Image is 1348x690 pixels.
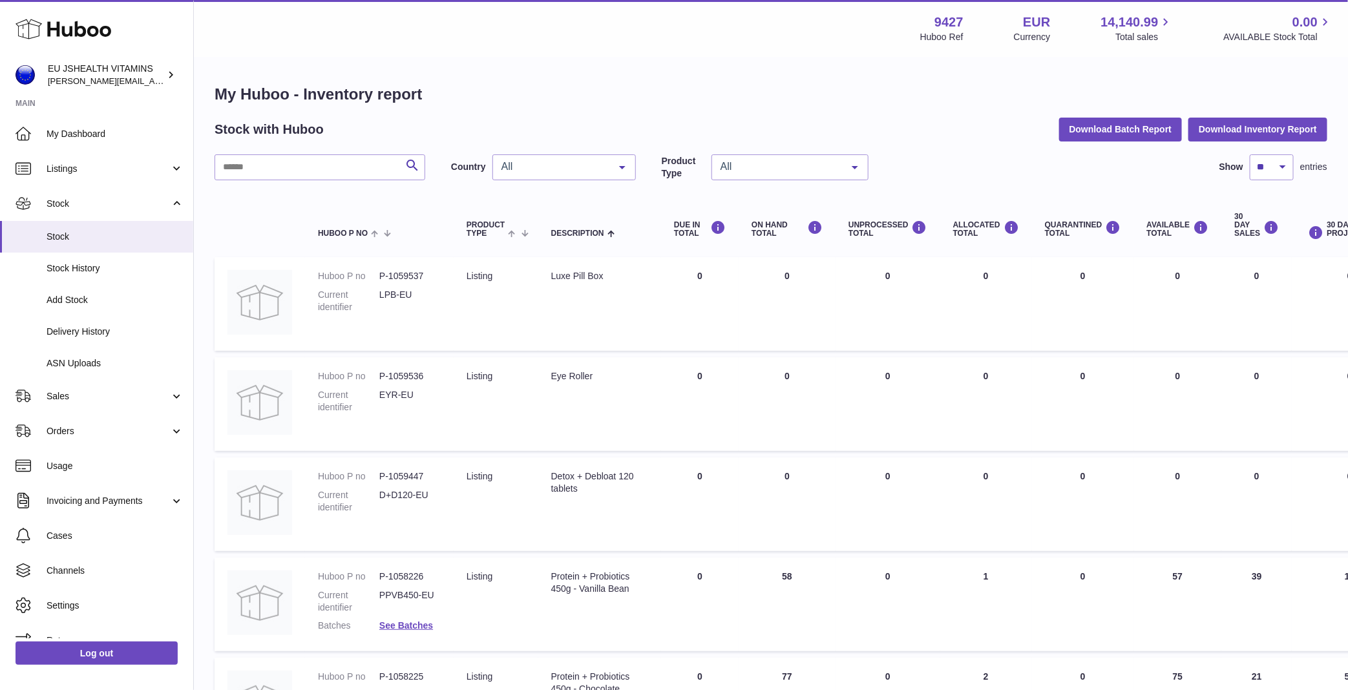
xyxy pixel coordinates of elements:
[934,14,964,31] strong: 9427
[662,155,705,180] label: Product Type
[1234,213,1279,238] div: 30 DAY SALES
[48,63,164,87] div: EU JSHEALTH VITAMINS
[674,220,726,238] div: DUE IN TOTAL
[1101,14,1173,43] a: 14,140.99 Total sales
[48,76,259,86] span: [PERSON_NAME][EMAIL_ADDRESS][DOMAIN_NAME]
[227,470,292,535] img: product image
[47,425,170,437] span: Orders
[661,257,739,351] td: 0
[215,84,1327,105] h1: My Huboo - Inventory report
[379,389,441,413] dd: EYR-EU
[1080,671,1086,682] span: 0
[1080,571,1086,581] span: 0
[1223,31,1332,43] span: AVAILABLE Stock Total
[318,270,379,282] dt: Huboo P no
[1134,457,1222,551] td: 0
[551,370,648,382] div: Eye Roller
[318,389,379,413] dt: Current identifier
[318,620,379,632] dt: Batches
[848,220,927,238] div: UNPROCESSED Total
[1188,118,1327,141] button: Download Inventory Report
[318,671,379,683] dt: Huboo P no
[1221,357,1292,451] td: 0
[47,294,184,306] span: Add Stock
[1115,31,1173,43] span: Total sales
[1292,14,1318,31] span: 0.00
[940,558,1032,652] td: 1
[318,570,379,583] dt: Huboo P no
[467,271,492,281] span: listing
[16,642,178,665] a: Log out
[47,495,170,507] span: Invoicing and Payments
[379,671,441,683] dd: P-1058225
[379,620,433,631] a: See Batches
[551,570,648,595] div: Protein + Probiotics 450g - Vanilla Bean
[467,671,492,682] span: listing
[1134,257,1222,351] td: 0
[1221,558,1292,652] td: 39
[1101,14,1158,31] span: 14,140.99
[940,357,1032,451] td: 0
[47,600,184,612] span: Settings
[836,558,940,652] td: 0
[551,270,648,282] div: Luxe Pill Box
[739,558,836,652] td: 58
[498,160,609,173] span: All
[836,357,940,451] td: 0
[318,229,368,238] span: Huboo P no
[318,370,379,382] dt: Huboo P no
[47,565,184,577] span: Channels
[1134,357,1222,451] td: 0
[47,262,184,275] span: Stock History
[661,357,739,451] td: 0
[47,390,170,402] span: Sales
[467,371,492,381] span: listing
[953,220,1019,238] div: ALLOCATED Total
[379,589,441,614] dd: PPVB450-EU
[1300,161,1327,173] span: entries
[739,257,836,351] td: 0
[661,457,739,551] td: 0
[1147,220,1209,238] div: AVAILABLE Total
[215,121,324,138] h2: Stock with Huboo
[47,634,184,647] span: Returns
[47,326,184,338] span: Delivery History
[1080,371,1086,381] span: 0
[467,221,505,238] span: Product Type
[717,160,842,173] span: All
[661,558,739,652] td: 0
[379,270,441,282] dd: P-1059537
[47,530,184,542] span: Cases
[836,457,940,551] td: 0
[318,489,379,514] dt: Current identifier
[752,220,823,238] div: ON HAND Total
[1080,271,1086,281] span: 0
[318,589,379,614] dt: Current identifier
[1219,161,1243,173] label: Show
[227,270,292,335] img: product image
[940,457,1032,551] td: 0
[379,470,441,483] dd: P-1059447
[1134,558,1222,652] td: 57
[1045,220,1121,238] div: QUARANTINED Total
[1221,257,1292,351] td: 0
[227,570,292,635] img: product image
[379,289,441,313] dd: LPB-EU
[16,65,35,85] img: laura@jessicasepel.com
[47,198,170,210] span: Stock
[227,370,292,435] img: product image
[467,571,492,581] span: listing
[739,357,836,451] td: 0
[467,471,492,481] span: listing
[940,257,1032,351] td: 0
[1221,457,1292,551] td: 0
[47,231,184,243] span: Stock
[318,470,379,483] dt: Huboo P no
[1059,118,1183,141] button: Download Batch Report
[379,570,441,583] dd: P-1058226
[47,460,184,472] span: Usage
[1223,14,1332,43] a: 0.00 AVAILABLE Stock Total
[47,128,184,140] span: My Dashboard
[836,257,940,351] td: 0
[451,161,486,173] label: Country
